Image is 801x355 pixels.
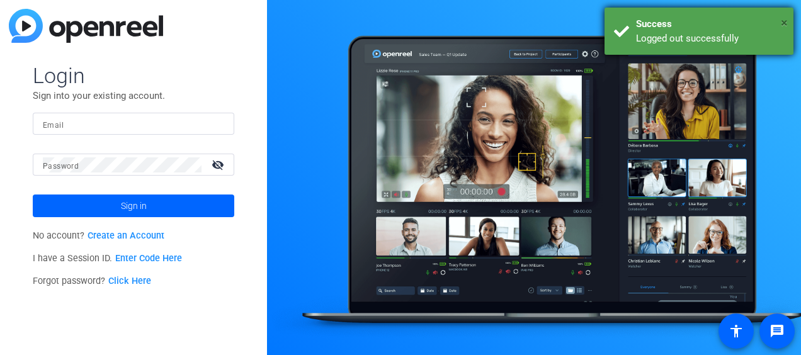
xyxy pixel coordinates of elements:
[115,253,182,264] a: Enter Code Here
[204,155,234,174] mat-icon: visibility_off
[121,190,147,222] span: Sign in
[33,89,234,103] p: Sign into your existing account.
[33,276,151,286] span: Forgot password?
[636,17,784,31] div: Success
[770,324,785,339] mat-icon: message
[43,121,64,130] mat-label: Email
[781,15,788,30] span: ×
[33,62,234,89] span: Login
[43,116,224,132] input: Enter Email Address
[88,230,164,241] a: Create an Account
[33,253,182,264] span: I have a Session ID.
[729,324,744,339] mat-icon: accessibility
[43,162,79,171] mat-label: Password
[108,276,151,286] a: Click Here
[781,13,788,32] button: Close
[33,230,164,241] span: No account?
[33,194,234,217] button: Sign in
[9,9,163,43] img: blue-gradient.svg
[636,31,784,46] div: Logged out successfully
